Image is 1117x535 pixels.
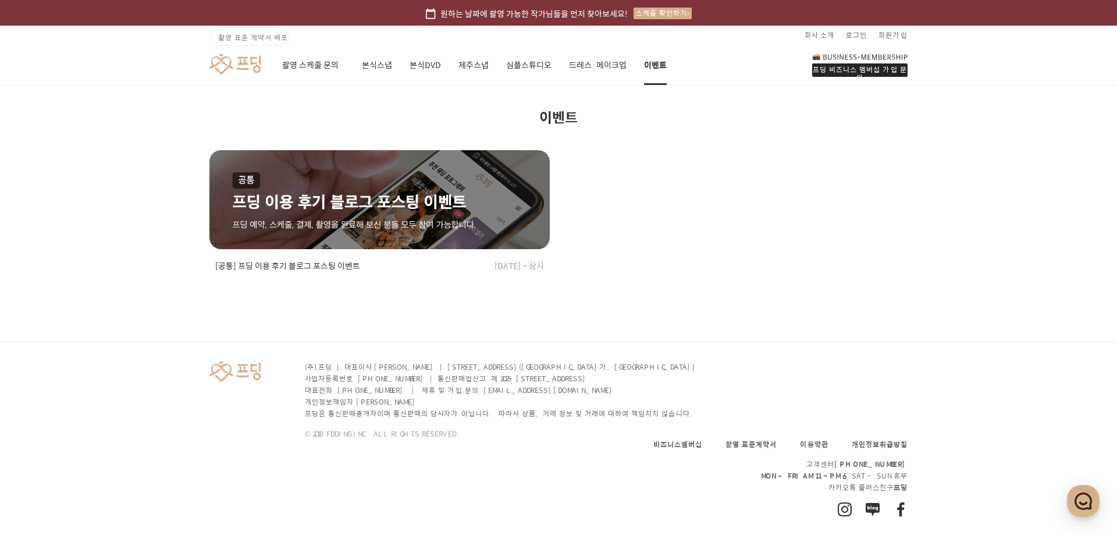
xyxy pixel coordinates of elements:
p: (주) 프딩 | 대표이사 [PERSON_NAME] | [STREET_ADDRESS]([GEOGRAPHIC_DATA]가, [GEOGRAPHIC_DATA]) [305,361,697,373]
a: 비즈니스멤버십 [653,439,702,449]
h1: 이벤트 [209,110,908,124]
p: 개인정보책임자 [PERSON_NAME] [305,396,697,408]
a: 촬영 표준계약서 [725,439,777,449]
a: 대화 [77,369,150,398]
span: MON - FRI AM 11 ~ PM 6 [761,470,845,481]
a: 이벤트 [644,45,667,85]
span: 촬영 표준 계약서 배포 [218,32,288,42]
a: 촬영 스케줄 문의 [282,45,344,85]
a: 회원가입 [878,26,908,44]
a: 제주스냅 [458,45,489,85]
a: 드레스·메이크업 [569,45,627,85]
a: 촬영 표준 계약서 배포 [209,30,289,46]
span: 설정 [180,387,194,396]
a: 설정 [150,369,223,398]
a: 개인정보취급방침 [852,439,908,449]
a: 심플스튜디오 [506,45,552,85]
a: [공통] 프딩 이용 후기 블로그 포스팅 이벤트[DATE] ~ 상시 [209,150,550,272]
a: 로그인 [846,26,867,44]
div: 프딩 비즈니스 멤버십 가입 문의 [812,63,908,77]
span: 홈 [37,387,44,396]
a: 본식스냅 [362,45,392,85]
p: , SAT - SUN 휴무 [653,470,908,481]
span: [PHONE_NUMBER] [834,459,908,469]
p: 고객센터 [653,458,908,470]
a: 홈 [3,369,77,398]
p: 사업자등록번호 [PHONE_NUMBER] | 통신판매업신고 제 2025-[STREET_ADDRESS] [305,373,697,384]
a: 본식DVD [410,45,441,85]
div: 스케줄 확인하기 [634,8,692,19]
p: 프딩은 통신판매중개자이며 통신판매의 당사자가 아닙니다. 따라서 상품, 거래 정보 및 거래에 대하여 책임지지 않습니다. [305,408,697,419]
p: 대표전화 [PHONE_NUMBER] | 제휴 및 가입 문의 [EMAIL_ADDRESS][DOMAIN_NAME] [305,384,697,396]
span: 프딩 [894,482,908,493]
h2: [공통] 프딩 이용 후기 블로그 포스팅 이벤트 [215,260,360,272]
span: 원하는 날짜에 촬영 가능한 작가님들을 먼저 찾아보세요! [440,7,628,20]
a: 프딩 비즈니스 멤버십 가입 문의 [812,52,908,77]
span: 대화 [106,387,120,396]
a: 회사 소개 [805,26,834,44]
p: 카카오톡 플러스친구 [653,481,908,493]
p: © 2018 FDDING INC. ALL RIGHTS RESERVED [305,428,697,439]
a: 이용약관 [800,439,828,449]
span: [DATE] ~ 상시 [495,260,544,272]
